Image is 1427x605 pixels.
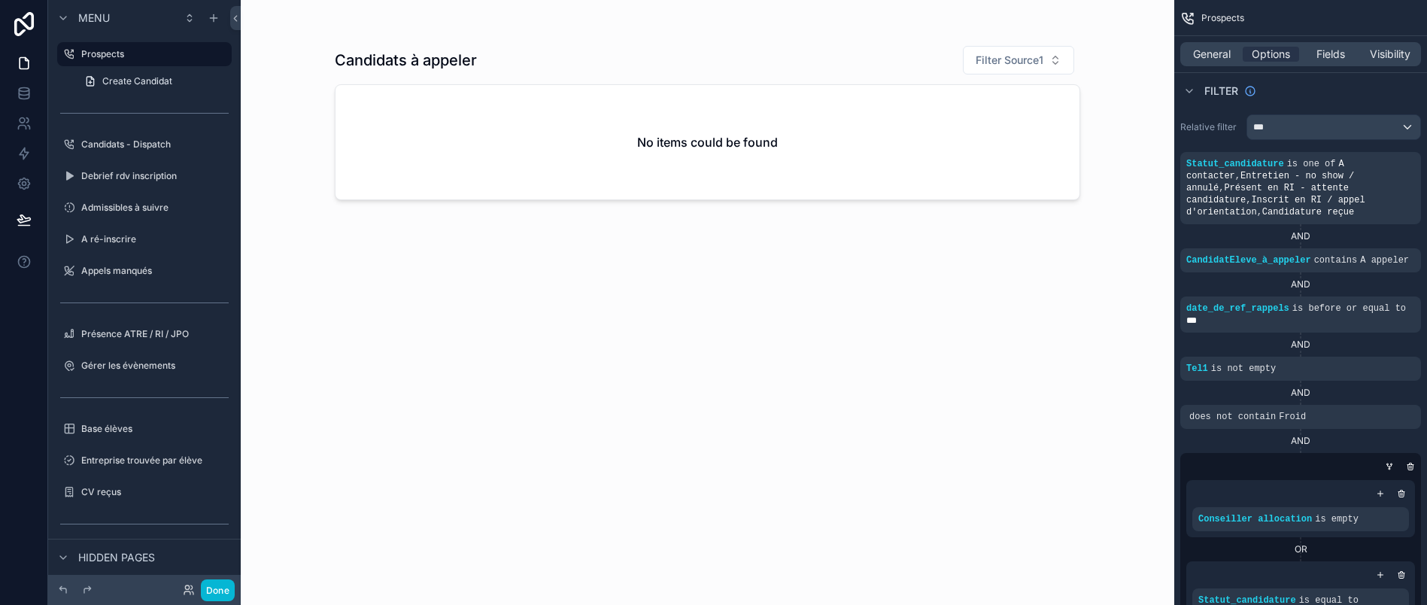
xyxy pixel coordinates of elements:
label: Prospects [81,48,223,60]
a: Prospects [57,42,232,66]
span: Statut_candidature [1186,159,1284,169]
span: is not empty [1211,363,1276,374]
a: A ré-inscrire [57,227,232,251]
span: Conseiller allocation [1198,514,1312,524]
span: Hidden pages [78,550,155,565]
span: Fields [1316,47,1345,62]
a: Admissibles à suivre [57,196,232,220]
div: AND [1180,435,1421,447]
a: Entreprise trouvée par élève [57,448,232,473]
span: A appeler [1360,255,1409,266]
label: Relative filter [1180,121,1240,133]
label: A ré-inscrire [81,233,229,245]
span: Visibility [1370,47,1410,62]
span: , [1235,171,1240,181]
label: Candidats - Dispatch [81,138,229,150]
span: , [1219,183,1224,193]
a: Candidats - Dispatch [57,132,232,157]
span: Filter [1204,84,1238,99]
span: date_de_ref_rappels [1186,303,1289,314]
span: General [1193,47,1231,62]
label: Admissibles à suivre [81,202,229,214]
div: AND [1180,339,1421,351]
label: Base élèves [81,423,229,435]
span: contains [1314,255,1358,266]
a: Base élèves [57,417,232,441]
label: Présence ATRE / RI / JPO [81,328,229,340]
div: AND [1180,387,1421,399]
a: Gérer les évènements [57,354,232,378]
span: is before or equal to [1292,303,1406,314]
label: CV reçus [81,486,229,498]
span: Options [1252,47,1290,62]
div: AND [1180,230,1421,242]
span: , [1257,207,1262,217]
div: AND [1180,278,1421,290]
span: Menu [78,11,110,26]
span: does not contain [1189,412,1276,422]
span: is empty [1315,514,1359,524]
span: Prospects [1201,12,1244,24]
span: , [1246,195,1251,205]
span: Create Candidat [102,75,172,87]
label: Entreprise trouvée par élève [81,455,229,467]
span: is one of [1287,159,1336,169]
div: OR [1186,543,1415,555]
button: Done [201,579,235,601]
a: Présence ATRE / RI / JPO [57,322,232,346]
a: Debrief rdv inscription [57,164,232,188]
span: CandidatEleve_à_appeler [1186,255,1311,266]
span: Tel1 [1186,363,1208,374]
label: Debrief rdv inscription [81,170,229,182]
a: Appels manqués [57,259,232,283]
a: Create Candidat [75,69,232,93]
a: CV reçus [57,480,232,504]
label: Gérer les évènements [81,360,229,372]
span: Froid [1279,412,1306,422]
label: Appels manqués [81,265,229,277]
span: A contacter Entretien - no show / annulé Présent en RI - attente candidature Inscrit en RI / appe... [1186,159,1365,217]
